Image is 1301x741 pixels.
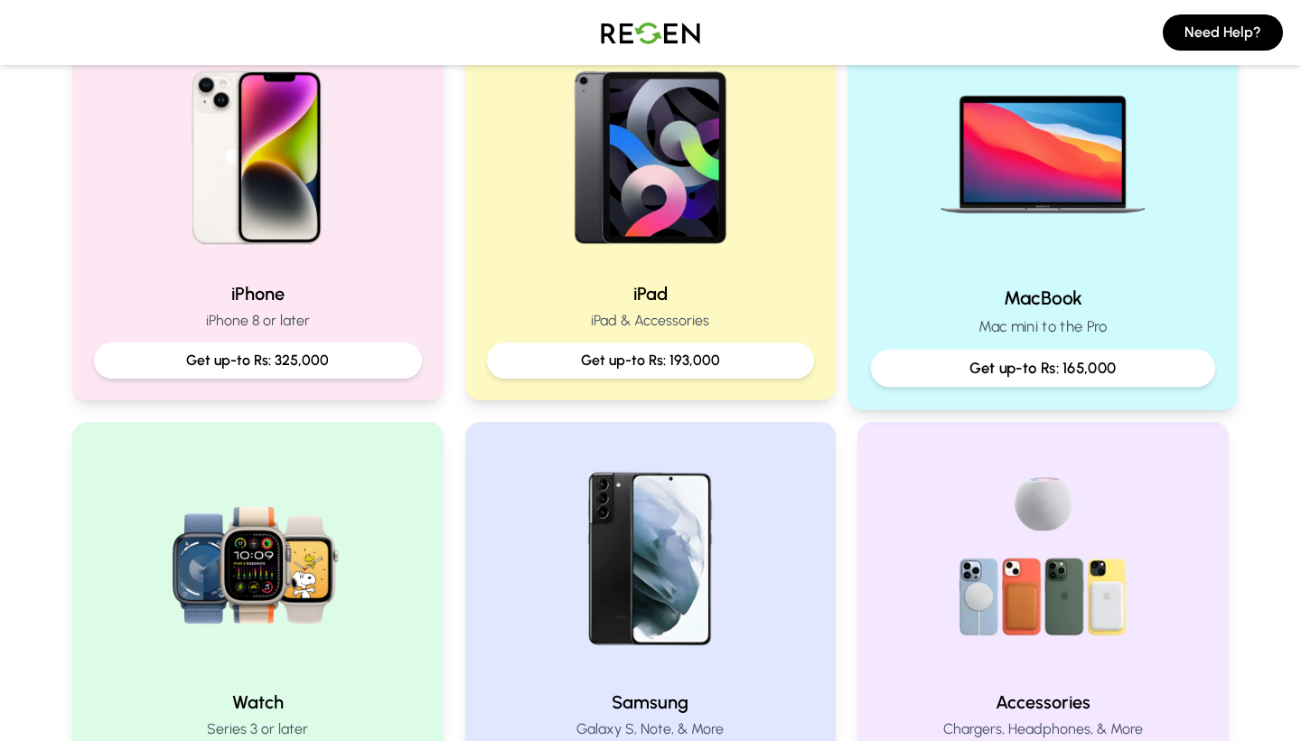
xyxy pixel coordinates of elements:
[94,281,422,306] h2: iPhone
[487,310,815,332] p: iPad & Accessories
[928,444,1159,675] img: Accessories
[871,285,1215,311] h2: MacBook
[108,350,407,371] p: Get up-to Rs: 325,000
[879,689,1207,715] h2: Accessories
[94,689,422,715] h2: Watch
[487,689,815,715] h2: Samsung
[886,357,1200,380] p: Get up-to Rs: 165,000
[94,310,422,332] p: iPhone 8 or later
[142,444,373,675] img: Watch
[587,7,714,58] img: Logo
[487,718,815,740] p: Galaxy S, Note, & More
[879,718,1207,740] p: Chargers, Headphones, & More
[535,35,766,267] img: iPad
[1163,14,1283,51] button: Need Help?
[142,35,373,267] img: iPhone
[535,444,766,675] img: Samsung
[501,350,800,371] p: Get up-to Rs: 193,000
[871,315,1215,338] p: Mac mini to the Pro
[922,27,1165,270] img: MacBook
[487,281,815,306] h2: iPad
[94,718,422,740] p: Series 3 or later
